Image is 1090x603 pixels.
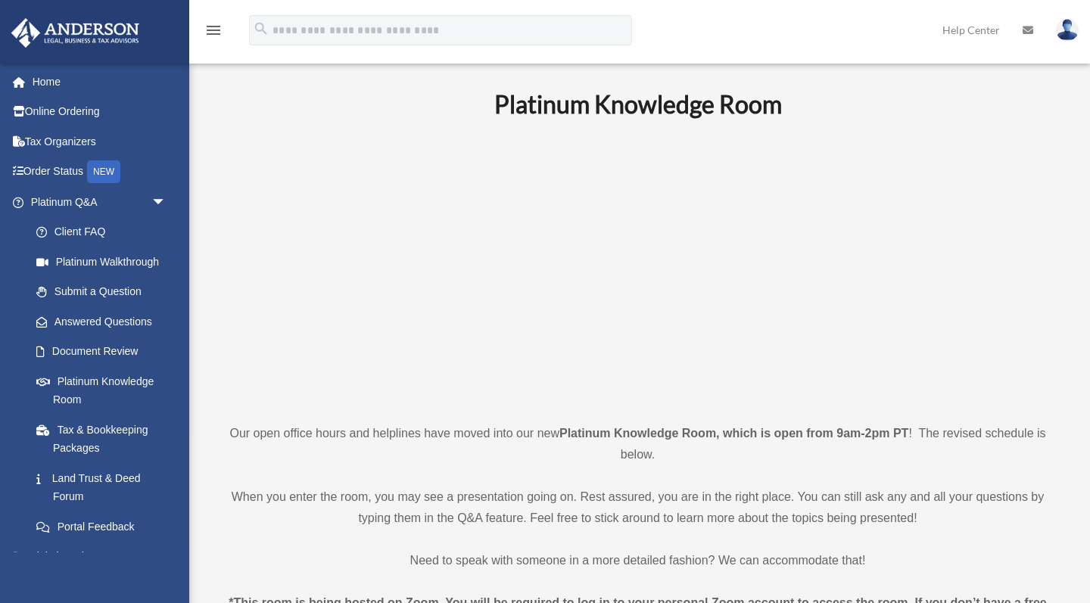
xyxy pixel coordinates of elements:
[7,18,144,48] img: Anderson Advisors Platinum Portal
[151,542,182,573] span: arrow_drop_down
[411,139,865,395] iframe: 231110_Toby_KnowledgeRoom
[494,89,782,119] b: Platinum Knowledge Room
[1056,19,1079,41] img: User Pic
[11,97,189,127] a: Online Ordering
[216,423,1060,465] p: Our open office hours and helplines have moved into our new ! The revised schedule is below.
[21,247,189,277] a: Platinum Walkthrough
[216,550,1060,571] p: Need to speak with someone in a more detailed fashion? We can accommodate that!
[11,542,189,572] a: Digital Productsarrow_drop_down
[11,187,189,217] a: Platinum Q&Aarrow_drop_down
[204,26,223,39] a: menu
[21,306,189,337] a: Answered Questions
[21,277,189,307] a: Submit a Question
[21,415,189,463] a: Tax & Bookkeeping Packages
[11,67,189,97] a: Home
[21,366,182,415] a: Platinum Knowledge Room
[87,160,120,183] div: NEW
[11,126,189,157] a: Tax Organizers
[204,21,223,39] i: menu
[559,427,908,440] strong: Platinum Knowledge Room, which is open from 9am-2pm PT
[216,486,1060,529] p: When you enter the room, you may see a presentation going on. Rest assured, you are in the right ...
[11,157,189,188] a: Order StatusNEW
[21,217,189,247] a: Client FAQ
[151,187,182,218] span: arrow_drop_down
[21,511,189,542] a: Portal Feedback
[253,20,269,37] i: search
[21,337,189,367] a: Document Review
[21,463,189,511] a: Land Trust & Deed Forum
